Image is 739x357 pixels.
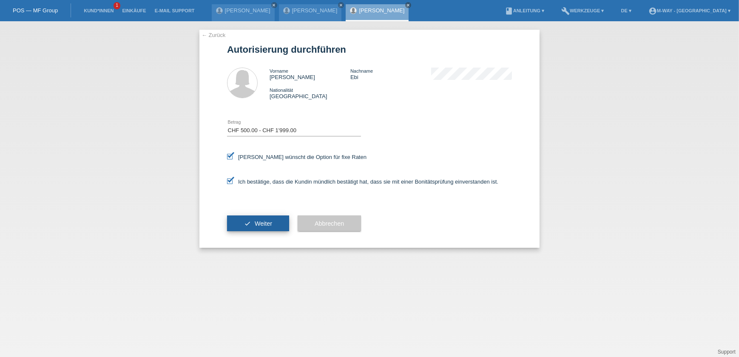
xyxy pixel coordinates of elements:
a: close [338,2,344,8]
i: close [406,3,410,7]
label: Ich bestätige, dass die Kundin mündlich bestätigt hat, dass sie mit einer Bonitätsprüfung einvers... [227,178,498,185]
label: [PERSON_NAME] wünscht die Option für fixe Raten [227,154,367,160]
span: Abbrechen [315,220,344,227]
a: [PERSON_NAME] [359,7,404,14]
h1: Autorisierung durchführen [227,44,512,55]
a: DE ▾ [617,8,636,13]
a: close [405,2,411,8]
a: ← Zurück [202,32,225,38]
button: check Weiter [227,215,289,232]
a: E-Mail Support [151,8,199,13]
i: book [505,7,513,15]
a: Kund*innen [80,8,118,13]
a: buildWerkzeuge ▾ [557,8,608,13]
span: Vorname [270,68,288,74]
i: close [339,3,343,7]
div: Ebi [350,68,431,80]
i: close [272,3,276,7]
a: close [271,2,277,8]
div: [GEOGRAPHIC_DATA] [270,87,350,99]
a: Einkäufe [118,8,150,13]
i: account_circle [648,7,657,15]
a: account_circlem-way - [GEOGRAPHIC_DATA] ▾ [644,8,735,13]
span: Nationalität [270,88,293,93]
a: Support [718,349,736,355]
span: Nachname [350,68,373,74]
a: POS — MF Group [13,7,58,14]
span: Weiter [255,220,272,227]
a: [PERSON_NAME] [225,7,270,14]
a: [PERSON_NAME] [292,7,338,14]
span: 1 [114,2,120,9]
button: Abbrechen [298,215,361,232]
div: [PERSON_NAME] [270,68,350,80]
i: build [561,7,570,15]
a: bookAnleitung ▾ [500,8,549,13]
